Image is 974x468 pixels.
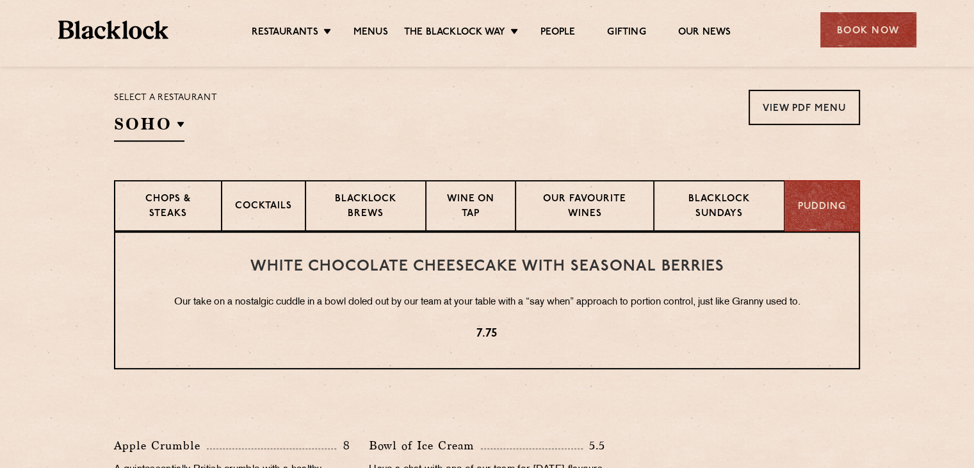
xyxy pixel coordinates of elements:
a: The Blacklock Way [404,26,505,40]
p: Wine on Tap [439,192,502,222]
img: BL_Textured_Logo-footer-cropped.svg [58,21,169,39]
p: Blacklock Brews [319,192,412,222]
p: Bowl of Ice Cream [369,437,481,455]
a: Restaurants [252,26,318,40]
p: 7.75 [141,326,833,342]
a: People [540,26,575,40]
a: Our News [678,26,731,40]
h2: SOHO [114,113,184,142]
a: Menus [353,26,388,40]
p: 5.5 [583,437,605,454]
a: View PDF Menu [749,90,860,125]
p: Chops & Steaks [128,192,208,222]
p: Our take on a nostalgic cuddle in a bowl doled out by our team at your table with a “say when” ap... [141,294,833,311]
p: 8 [336,437,350,454]
p: Cocktails [235,199,292,215]
a: Gifting [607,26,645,40]
h3: White Chocolate Cheesecake with Seasonal Berries [141,258,833,275]
p: Blacklock Sundays [667,192,771,222]
p: Our favourite wines [529,192,640,222]
p: Pudding [798,200,846,215]
p: Apple Crumble [114,437,207,455]
div: Book Now [820,12,916,47]
p: Select a restaurant [114,90,217,106]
